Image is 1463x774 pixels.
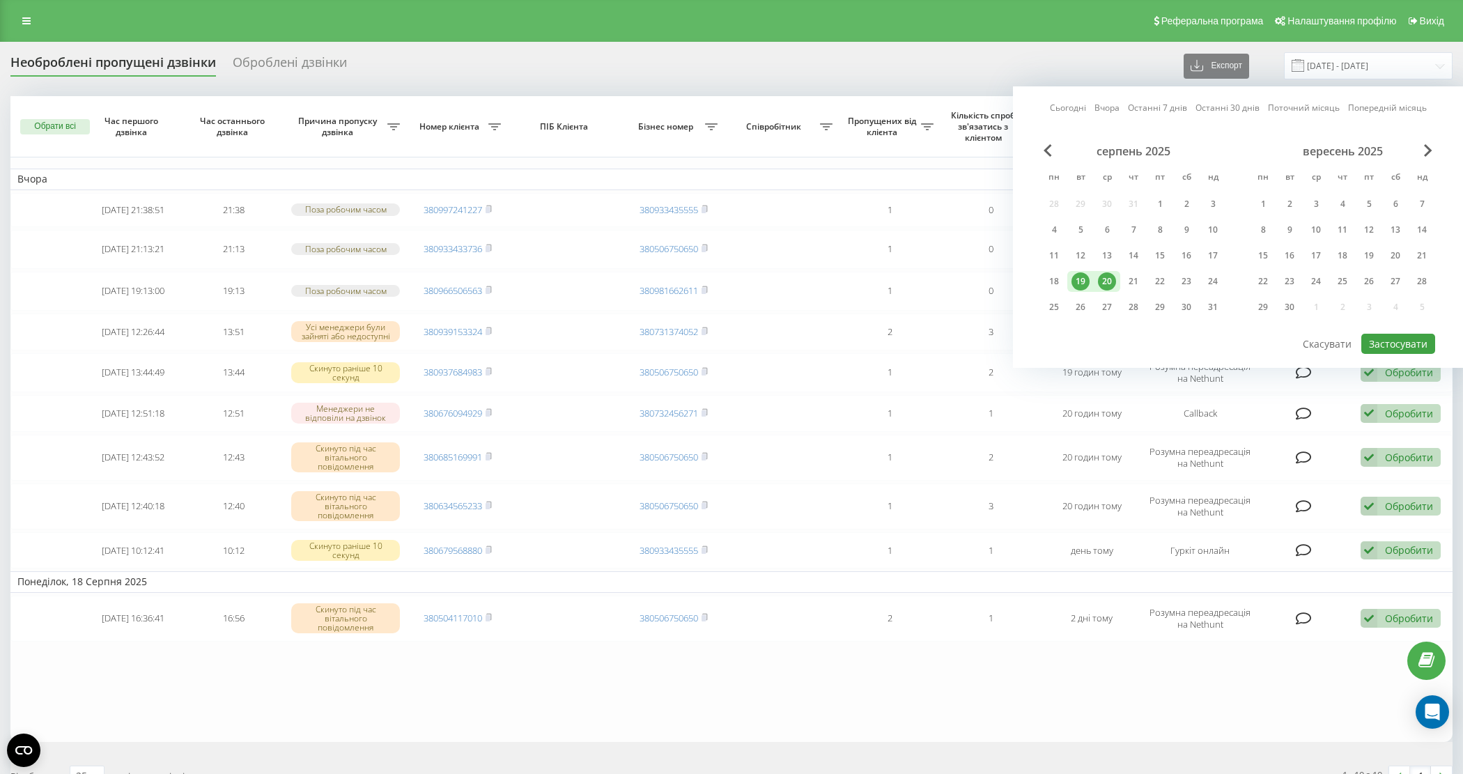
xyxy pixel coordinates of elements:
[424,451,482,463] a: 380685169991
[640,544,698,557] a: 380933435555
[7,734,40,767] button: Open CMP widget
[839,435,940,481] td: 1
[83,353,184,392] td: [DATE] 13:44:49
[94,116,172,137] span: Час першого дзвінка
[1045,247,1063,265] div: 11
[1250,144,1435,158] div: вересень 2025
[1385,500,1433,513] div: Обробити
[424,242,482,255] a: 380933433736
[1268,101,1340,114] a: Поточний місяць
[520,121,611,132] span: ПІБ Клієнта
[1120,297,1147,318] div: чт 28 серп 2025 р.
[195,116,273,137] span: Час останнього дзвінка
[1045,298,1063,316] div: 25
[291,442,400,473] div: Скинуто під час вітального повідомлення
[183,435,284,481] td: 12:43
[1067,271,1094,292] div: вт 19 серп 2025 р.
[1385,168,1406,189] abbr: субота
[1385,407,1433,420] div: Обробити
[1177,247,1195,265] div: 16
[1382,271,1409,292] div: сб 27 вер 2025 р.
[1200,194,1226,215] div: нд 3 серп 2025 р.
[1329,219,1356,240] div: чт 11 вер 2025 р.
[1360,221,1378,239] div: 12
[1333,221,1352,239] div: 11
[1280,272,1299,291] div: 23
[1333,272,1352,291] div: 25
[1307,221,1325,239] div: 10
[1413,221,1431,239] div: 14
[1143,483,1258,529] td: Розумна переадресація на Nethunt
[1050,101,1086,114] a: Сьогодні
[1094,297,1120,318] div: ср 27 серп 2025 р.
[839,483,940,529] td: 1
[640,242,698,255] a: 380506750650
[291,403,400,424] div: Менеджери не відповіли на дзвінок
[630,121,705,132] span: Бізнес номер
[1143,435,1258,481] td: Розумна переадресація на Nethunt
[1173,297,1200,318] div: сб 30 серп 2025 р.
[640,284,698,297] a: 380981662611
[1071,221,1090,239] div: 5
[1409,219,1435,240] div: нд 14 вер 2025 р.
[1204,272,1222,291] div: 24
[1042,353,1143,392] td: 19 годин тому
[1067,297,1094,318] div: вт 26 серп 2025 р.
[10,169,1453,189] td: Вчора
[940,395,1042,432] td: 1
[839,230,940,269] td: 1
[83,314,184,350] td: [DATE] 12:26:44
[1071,272,1090,291] div: 19
[1360,195,1378,213] div: 5
[1151,221,1169,239] div: 8
[183,314,284,350] td: 13:51
[83,483,184,529] td: [DATE] 12:40:18
[1333,195,1352,213] div: 4
[1307,272,1325,291] div: 24
[1276,219,1303,240] div: вт 9 вер 2025 р.
[83,395,184,432] td: [DATE] 12:51:18
[1386,221,1404,239] div: 13
[1276,271,1303,292] div: вт 23 вер 2025 р.
[1329,271,1356,292] div: чт 25 вер 2025 р.
[83,596,184,642] td: [DATE] 16:36:41
[1303,194,1329,215] div: ср 3 вер 2025 р.
[1071,298,1090,316] div: 26
[1161,15,1264,26] span: Реферальна програма
[1295,334,1359,354] button: Скасувати
[1123,168,1144,189] abbr: четвер
[1361,334,1435,354] button: Застосувати
[20,119,90,134] button: Обрати всі
[1332,168,1353,189] abbr: четвер
[1042,395,1143,432] td: 20 годин тому
[1276,245,1303,266] div: вт 16 вер 2025 р.
[846,116,921,137] span: Пропущених від клієнта
[1413,195,1431,213] div: 7
[291,243,400,255] div: Поза робочим часом
[1307,247,1325,265] div: 17
[1124,221,1143,239] div: 7
[1416,695,1449,729] div: Open Intercom Messenger
[1409,245,1435,266] div: нд 21 вер 2025 р.
[1041,271,1067,292] div: пн 18 серп 2025 р.
[640,325,698,338] a: 380731374052
[1287,15,1396,26] span: Налаштування профілю
[940,435,1042,481] td: 2
[1094,101,1120,114] a: Вчора
[1067,219,1094,240] div: вт 5 серп 2025 р.
[1124,247,1143,265] div: 14
[1360,272,1378,291] div: 26
[1250,219,1276,240] div: пн 8 вер 2025 р.
[1306,168,1326,189] abbr: середа
[1356,271,1382,292] div: пт 26 вер 2025 р.
[414,121,488,132] span: Номер клієнта
[1250,271,1276,292] div: пн 22 вер 2025 р.
[291,321,400,342] div: Усі менеджери були зайняті або недоступні
[1173,271,1200,292] div: сб 23 серп 2025 р.
[1204,247,1222,265] div: 17
[640,203,698,216] a: 380933435555
[183,532,284,569] td: 10:12
[1254,195,1272,213] div: 1
[1143,395,1258,432] td: Callback
[1386,247,1404,265] div: 20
